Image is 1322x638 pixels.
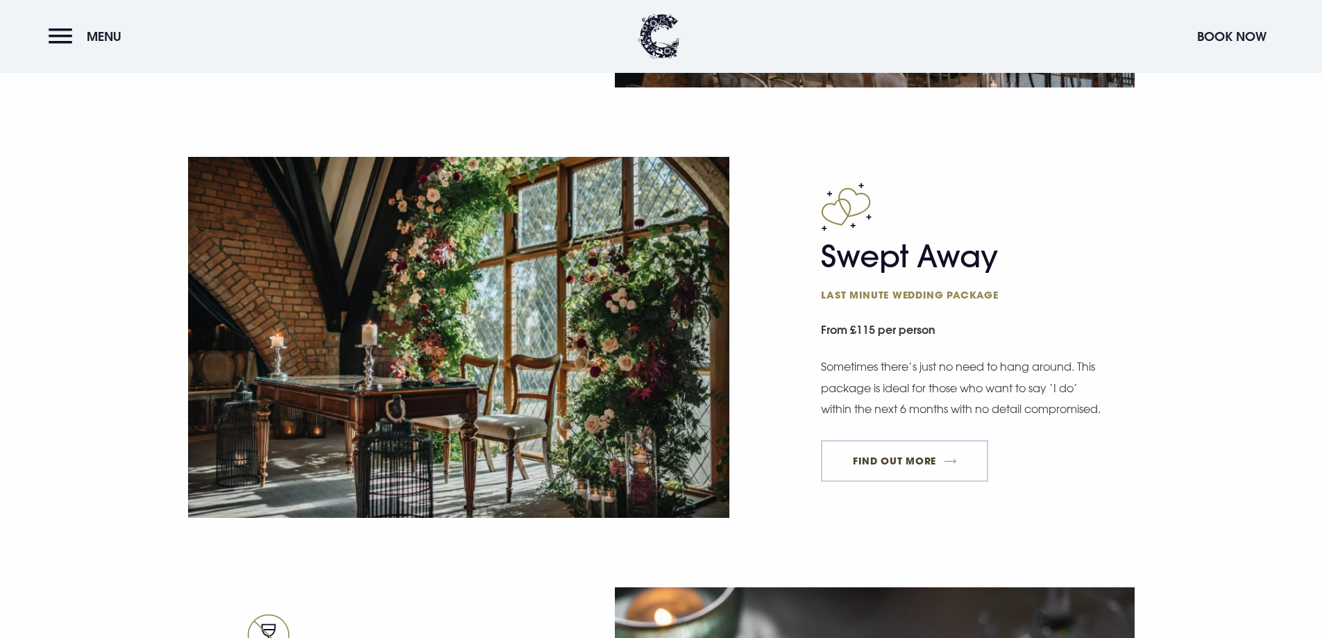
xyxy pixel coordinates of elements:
[821,238,1092,302] h2: Swept Away
[821,183,872,231] img: Block icon
[1190,22,1273,51] button: Book Now
[821,440,988,482] a: FIND OUT MORE
[821,288,1092,301] span: Last minute wedding package
[87,28,121,44] span: Menu
[821,356,1105,419] p: Sometimes there’s just no need to hang around. This package is ideal for those who want to say ‘I...
[49,22,128,51] button: Menu
[188,157,729,518] img: Ceremony table beside an arched window at a Wedding Venue Northern Ireland
[638,14,680,59] img: Clandeboye Lodge
[821,316,1134,347] small: From £115 per person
